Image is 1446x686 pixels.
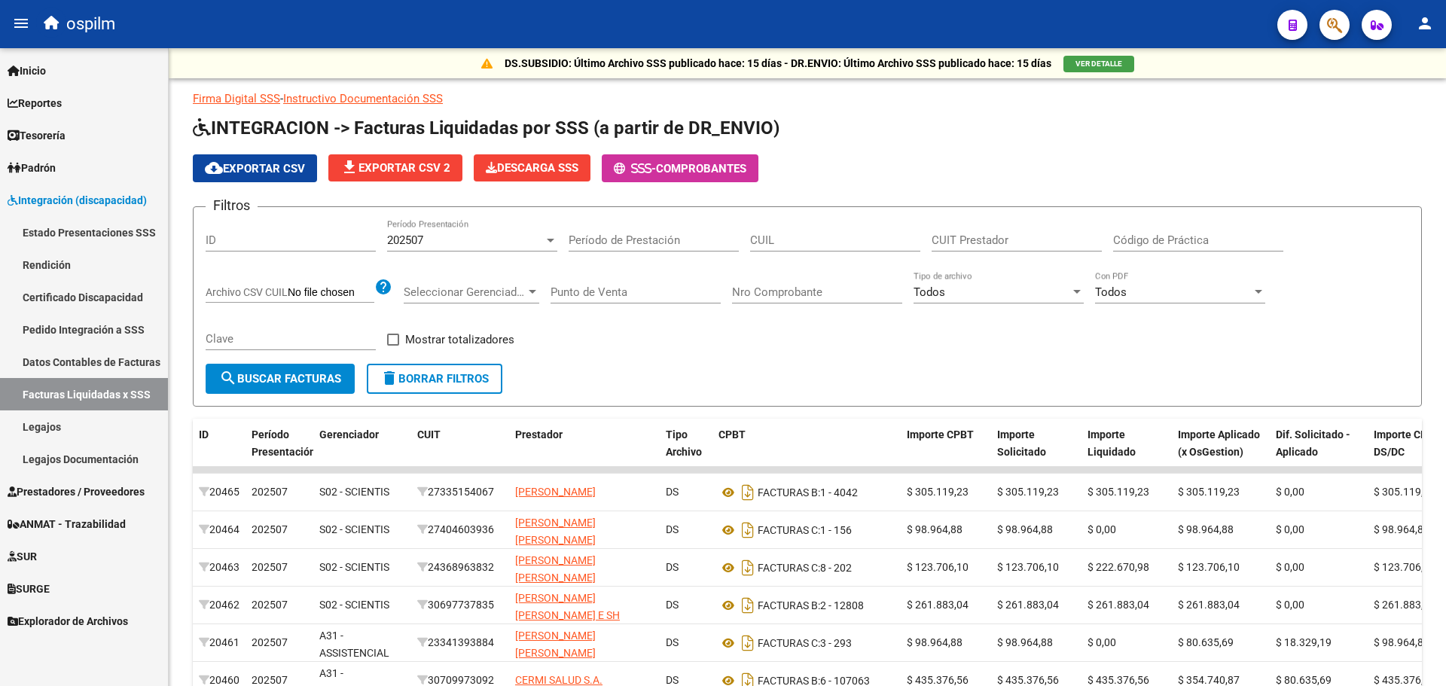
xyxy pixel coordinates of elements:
span: Importe CPBT DS/DC [1374,428,1441,458]
span: $ 261.883,04 [1374,599,1435,611]
span: Importe CPBT [907,428,974,441]
mat-icon: help [374,278,392,296]
span: DS [666,636,679,648]
div: 2 - 12808 [718,593,895,617]
span: Archivo CSV CUIL [206,286,288,298]
span: $ 354.740,87 [1178,674,1240,686]
a: Firma Digital SSS [193,92,280,105]
span: 202507 [252,561,288,573]
span: [PERSON_NAME] [PERSON_NAME] [515,517,596,546]
span: DS [666,561,679,573]
span: $ 305.119,23 [1088,486,1149,498]
span: CERMI SALUD S.A. [515,674,602,686]
datatable-header-cell: CUIT [411,419,509,485]
span: $ 261.883,04 [1088,599,1149,611]
span: $ 98.964,88 [997,636,1053,648]
iframe: Intercom live chat [1395,635,1431,671]
div: 20465 [199,483,239,501]
span: - [614,162,656,175]
mat-icon: cloud_download [205,159,223,177]
span: 202507 [387,233,423,247]
span: $ 0,00 [1276,523,1304,535]
span: Todos [1095,285,1127,299]
span: Integración (discapacidad) [8,192,147,209]
span: $ 305.119,23 [1178,486,1240,498]
span: $ 0,00 [1276,599,1304,611]
span: $ 123.706,10 [1374,561,1435,573]
span: $ 98.964,88 [1374,523,1429,535]
div: 20463 [199,559,239,576]
span: FACTURAS C: [758,637,820,649]
span: $ 98.964,88 [1374,636,1429,648]
span: $ 435.376,56 [1374,674,1435,686]
span: Seleccionar Gerenciador [404,285,526,299]
span: Explorador de Archivos [8,613,128,630]
button: Exportar CSV 2 [328,154,462,181]
span: $ 435.376,56 [997,674,1059,686]
span: 202507 [252,599,288,611]
span: $ 435.376,56 [1088,674,1149,686]
span: 202507 [252,636,288,648]
input: Archivo CSV CUIL [288,286,374,300]
div: 23341393884 [417,634,503,651]
span: 202507 [252,523,288,535]
span: $ 18.329,19 [1276,636,1332,648]
span: CUIT [417,428,441,441]
app-download-masive: Descarga masiva de comprobantes (adjuntos) [474,154,590,182]
span: $ 123.706,10 [907,561,969,573]
span: $ 0,00 [1088,636,1116,648]
span: Padrón [8,160,56,176]
i: Descargar documento [738,593,758,617]
span: S02 - SCIENTIS [319,523,389,535]
mat-icon: file_download [340,158,358,176]
span: Exportar CSV 2 [340,161,450,175]
button: Buscar Facturas [206,364,355,394]
span: VER DETALLE [1075,59,1122,68]
datatable-header-cell: Período Presentación [246,419,313,485]
span: [PERSON_NAME] [515,486,596,498]
span: Exportar CSV [205,162,305,175]
span: $ 261.883,04 [997,599,1059,611]
div: 8 - 202 [718,556,895,580]
span: $ 222.670,98 [1088,561,1149,573]
span: $ 261.883,04 [907,599,969,611]
div: 20462 [199,596,239,614]
datatable-header-cell: Tipo Archivo [660,419,712,485]
span: $ 0,00 [1276,486,1304,498]
span: Tipo Archivo [666,428,702,458]
i: Descargar documento [738,556,758,580]
i: Descargar documento [738,518,758,542]
span: Todos [914,285,945,299]
span: Comprobantes [656,162,746,175]
span: DS [666,523,679,535]
span: S02 - SCIENTIS [319,561,389,573]
div: 27335154067 [417,483,503,501]
span: Prestador [515,428,563,441]
div: 24368963832 [417,559,503,576]
div: 1 - 4042 [718,480,895,505]
span: $ 123.706,10 [997,561,1059,573]
span: $ 305.119,23 [997,486,1059,498]
datatable-header-cell: ID [193,419,246,485]
span: 202507 [252,674,288,686]
mat-icon: person [1416,14,1434,32]
span: S02 - SCIENTIS [319,486,389,498]
div: 20464 [199,521,239,538]
button: Exportar CSV [193,154,317,182]
a: Instructivo Documentación SSS [283,92,443,105]
span: CPBT [718,428,746,441]
span: $ 305.119,23 [1374,486,1435,498]
span: FACTURAS B: [758,599,820,611]
span: $ 261.883,04 [1178,599,1240,611]
span: INTEGRACION -> Facturas Liquidadas por SSS (a partir de DR_ENVIO) [193,117,779,139]
span: S02 - SCIENTIS [319,599,389,611]
span: FACTURAS B: [758,486,820,498]
span: [PERSON_NAME] [PERSON_NAME] [515,630,596,659]
span: Período Presentación [252,428,316,458]
span: $ 0,00 [1276,561,1304,573]
span: Tesorería [8,127,66,144]
span: Importe Liquidado [1088,428,1136,458]
span: ANMAT - Trazabilidad [8,516,126,532]
span: A31 - ASSISTENCIAL [319,630,389,659]
span: DS [666,599,679,611]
